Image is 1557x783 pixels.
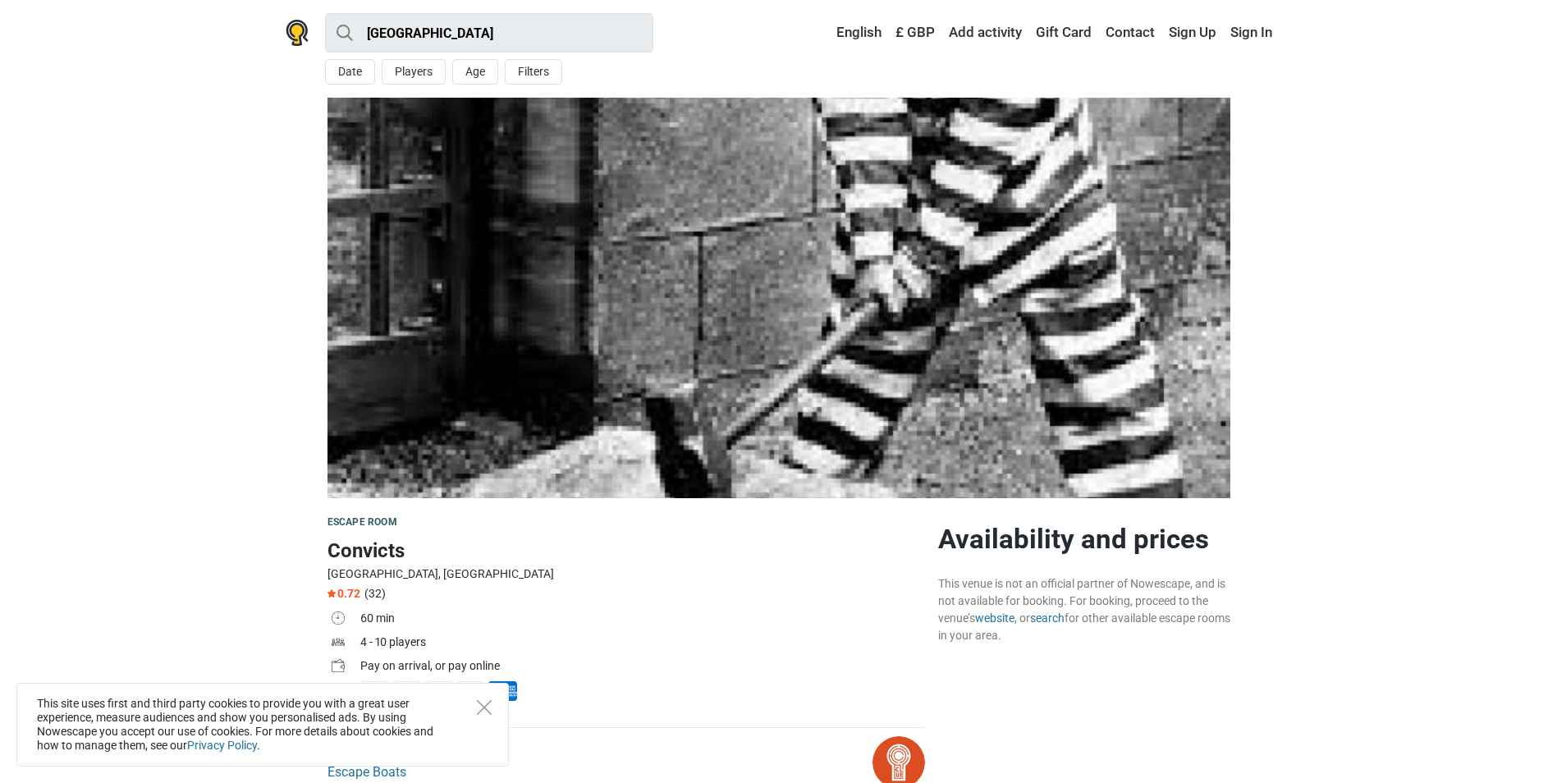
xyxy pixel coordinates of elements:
img: Nowescape logo [286,20,309,46]
button: Filters [505,59,562,85]
h2: Availability and prices [938,523,1230,556]
span: American Express [488,681,517,701]
div: Pay on arrival, or pay online [360,657,925,675]
span: Visa [424,681,453,701]
td: 60 min [360,608,925,632]
img: Star [327,589,336,598]
a: £ GBP [891,18,939,48]
span: MasterCard [456,681,485,701]
span: Escape room [327,516,397,528]
a: search [1030,611,1065,625]
button: Age [452,59,498,85]
img: English [825,27,836,39]
span: 0.72 [327,587,360,600]
a: Sign Up [1165,18,1220,48]
button: Date [325,59,375,85]
div: This site uses first and third party cookies to provide you with a great user experience, measure... [16,683,509,767]
span: (32) [364,587,386,600]
a: Contact [1101,18,1159,48]
button: Close [477,700,492,715]
span: PayPal [392,681,421,701]
a: website [975,611,1014,625]
input: try “London” [325,13,653,53]
a: Sign In [1226,18,1272,48]
div: [GEOGRAPHIC_DATA], [GEOGRAPHIC_DATA] [327,565,925,583]
h1: Convicts [327,536,925,565]
a: Privacy Policy [187,739,257,752]
td: 4 - 10 players [360,632,925,656]
span: Cash [360,681,389,701]
a: English [821,18,886,48]
a: Escape Boats [327,764,406,780]
a: Add activity [945,18,1026,48]
div: This venue is not an official partner of Nowescape, and is not available for booking. For booking... [938,575,1230,644]
a: Gift Card [1032,18,1096,48]
img: Convicts photo 1 [327,98,1230,498]
button: Players [382,59,446,85]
